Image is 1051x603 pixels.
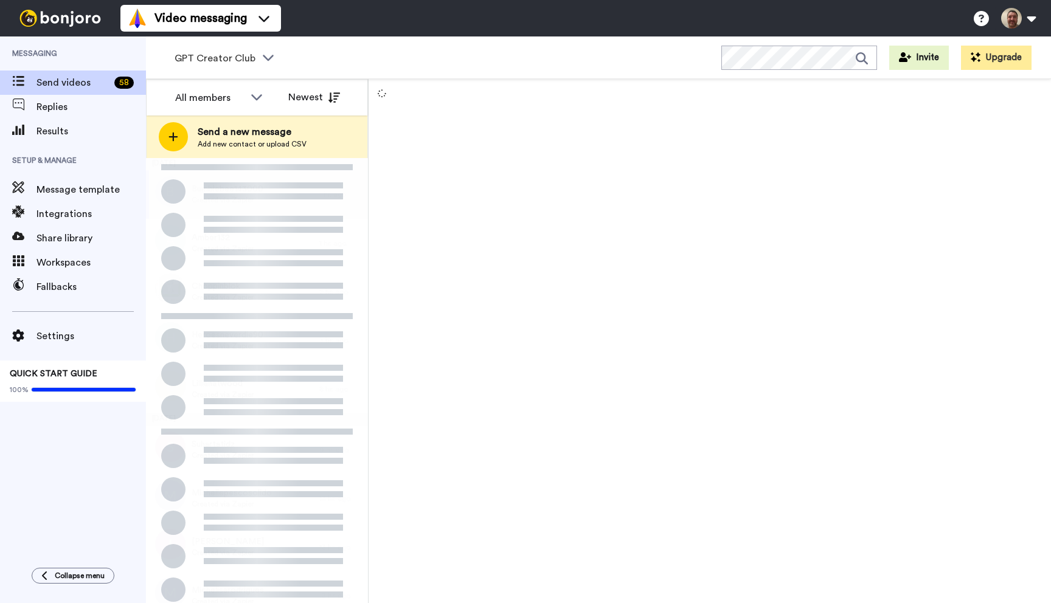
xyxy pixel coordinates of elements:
[319,287,362,297] div: 2 hr. ago
[36,255,146,270] span: Workspaces
[146,413,368,426] div: [DATE]
[961,46,1032,70] button: Upgrade
[192,377,254,390] span: Lillianatwood
[128,9,147,28] img: vm-color.svg
[114,77,134,89] div: 58
[198,125,307,139] span: Send a new message
[155,529,186,559] img: i.png
[192,487,272,499] span: Michellepescosolido
[155,480,186,511] img: m.png
[192,244,254,253] span: Created via Zapier
[192,390,254,399] span: Created via Zapier
[192,232,254,244] span: Amber132
[192,292,254,302] span: Created via Zapier
[15,10,106,27] img: bj-logo-header-white.svg
[192,341,263,351] span: Created via Zapier
[36,231,146,246] span: Share library
[319,238,362,248] div: 1 hr. ago
[319,336,362,345] div: 3 hr. ago
[198,139,307,149] span: Add new contact or upload CSV
[175,51,256,66] span: GPT Creator Club
[155,371,186,401] img: l.png
[36,182,146,197] span: Message template
[36,75,109,90] span: Send videos
[155,432,186,462] img: s.png
[155,322,186,353] img: h.png
[154,10,247,27] span: Video messaging
[175,91,245,105] div: All members
[192,499,272,509] span: Created via Zapier
[192,450,254,460] span: Created via Zapier
[319,445,362,455] div: 9 hr. ago
[146,158,368,170] div: [DATE]
[32,568,114,584] button: Collapse menu
[36,207,146,221] span: Integrations
[319,384,362,394] div: 8 hr. ago
[319,591,362,601] div: 13 hr. ago
[36,124,146,139] span: Results
[319,190,362,199] div: 1 hr. ago
[36,100,146,114] span: Replies
[192,584,264,596] span: Michelisarodrigues
[155,274,186,304] img: 87700688-ea31-4ce0-86ac-f40768213116.jpg
[36,329,146,343] span: Settings
[319,494,362,503] div: 13 hr. ago
[279,85,349,109] button: Newest
[10,385,29,395] span: 100%
[192,536,264,548] span: [PERSON_NAME]
[889,46,949,70] button: Invite
[55,571,105,581] span: Collapse menu
[155,225,186,255] img: a.png
[192,548,264,557] span: Created via Zapier
[319,542,362,552] div: 13 hr. ago
[10,370,97,378] span: QUICK START GUIDE
[192,280,254,292] span: Choppinblok
[192,195,263,205] span: Created via Zapier
[155,176,186,207] img: b.png
[192,183,263,195] span: Bumblebee143000
[36,280,146,294] span: Fallbacks
[192,329,263,341] span: Heroesneverdie90
[192,438,254,450] span: Suhartatidz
